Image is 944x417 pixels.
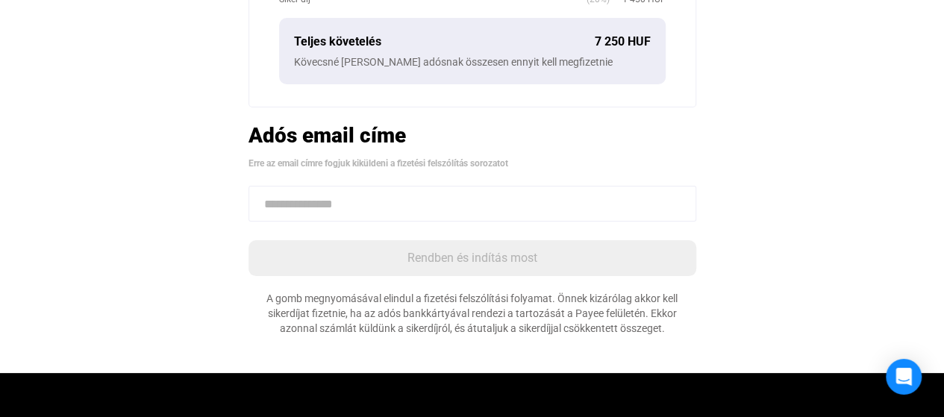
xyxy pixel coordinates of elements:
[595,33,651,51] div: 7 250 HUF
[248,122,696,148] h2: Adós email címe
[248,240,696,276] button: Rendben és indítás most
[248,291,696,336] div: A gomb megnyomásával elindul a fizetési felszólítási folyamat. Önnek kizárólag akkor kell sikerdí...
[294,54,651,69] div: Kövecsné [PERSON_NAME] adósnak összesen ennyit kell megfizetnie
[248,156,696,171] div: Erre az email címre fogjuk kiküldeni a fizetési felszólítás sorozatot
[253,249,692,267] div: Rendben és indítás most
[886,359,922,395] div: Open Intercom Messenger
[294,33,595,51] div: Teljes követelés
